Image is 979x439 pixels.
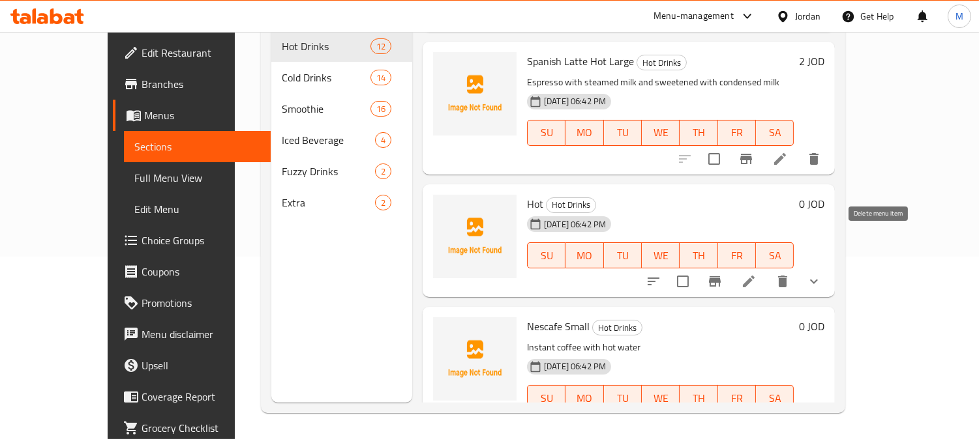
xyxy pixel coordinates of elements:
button: SA [756,242,794,268]
div: items [375,195,391,210]
a: Edit Menu [124,193,271,225]
img: Spanish Latte Hot Large [433,52,517,135]
span: Upsell [142,358,261,373]
div: Extra2 [271,187,412,218]
span: 2 [376,165,391,178]
a: Choice Groups [113,225,271,256]
a: Promotions [113,287,271,319]
button: delete [798,143,830,175]
span: Extra [282,195,375,210]
a: Sections [124,131,271,162]
p: Instant coffee with hot water [527,339,794,356]
span: [DATE] 06:42 PM [539,218,611,231]
button: WE [642,385,680,411]
div: items [375,163,391,179]
span: Hot Drinks [593,320,642,335]
span: Spanish Latte Hot Large [527,51,634,71]
button: SU [527,385,565,411]
span: Coverage Report [142,389,261,404]
span: WE [647,246,674,265]
span: Select to update [700,145,728,173]
svg: Show Choices [806,274,822,289]
button: MO [565,385,603,411]
span: SU [533,246,560,265]
span: 14 [371,72,391,84]
span: Grocery Checklist [142,420,261,436]
button: MO [565,120,603,146]
span: TH [685,246,712,265]
button: TU [604,242,642,268]
a: Menus [113,100,271,131]
button: TU [604,385,642,411]
button: show more [798,266,830,297]
p: Espresso with steamed milk and sweetened with condensed milk [527,74,794,91]
button: SA [756,385,794,411]
button: WE [642,120,680,146]
span: [DATE] 06:42 PM [539,95,611,107]
div: items [370,38,391,54]
span: Hot [527,194,543,214]
h6: 0 JOD [799,195,824,213]
a: Branches [113,68,271,100]
a: Coupons [113,256,271,287]
button: Branch-specific-item [699,266,730,297]
div: Menu-management [654,8,734,24]
span: 2 [376,197,391,209]
span: SA [761,389,789,408]
span: TH [685,389,712,408]
span: M [956,9,963,23]
span: 12 [371,40,391,53]
span: WE [647,123,674,142]
button: MO [565,242,603,268]
button: FR [718,242,756,268]
span: Choice Groups [142,233,261,248]
span: SA [761,246,789,265]
div: items [375,132,391,148]
div: Hot Drinks [546,197,596,213]
span: MO [571,246,598,265]
button: SA [756,120,794,146]
span: Hot Drinks [637,55,686,70]
span: FR [723,123,751,142]
button: Branch-specific-item [730,143,762,175]
a: Upsell [113,350,271,381]
div: Hot Drinks [592,320,642,335]
span: Edit Menu [134,201,261,217]
span: FR [723,246,751,265]
button: FR [718,385,756,411]
button: TH [680,385,717,411]
a: Edit Restaurant [113,37,271,68]
button: SU [527,242,565,268]
span: SU [533,389,560,408]
span: TU [609,123,637,142]
div: items [370,70,391,85]
button: sort-choices [638,266,669,297]
button: SU [527,120,565,146]
span: Edit Restaurant [142,45,261,61]
span: FR [723,389,751,408]
span: Hot Drinks [282,38,370,54]
div: Smoothie16 [271,93,412,124]
span: SU [533,123,560,142]
div: Cold Drinks14 [271,62,412,93]
span: Promotions [142,295,261,311]
div: Smoothie [282,101,370,117]
span: Menus [144,107,261,123]
span: 16 [371,103,391,115]
button: FR [718,120,756,146]
div: items [370,101,391,117]
div: Jordan [795,9,821,23]
img: Hot [433,195,517,278]
span: TH [685,123,712,142]
span: Hot Drinks [547,197,595,212]
span: MO [571,389,598,408]
span: TU [609,246,637,265]
span: Cold Drinks [282,70,370,85]
button: TH [680,242,717,268]
span: Iced Beverage [282,132,375,148]
span: SA [761,123,789,142]
h6: 2 JOD [799,52,824,70]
